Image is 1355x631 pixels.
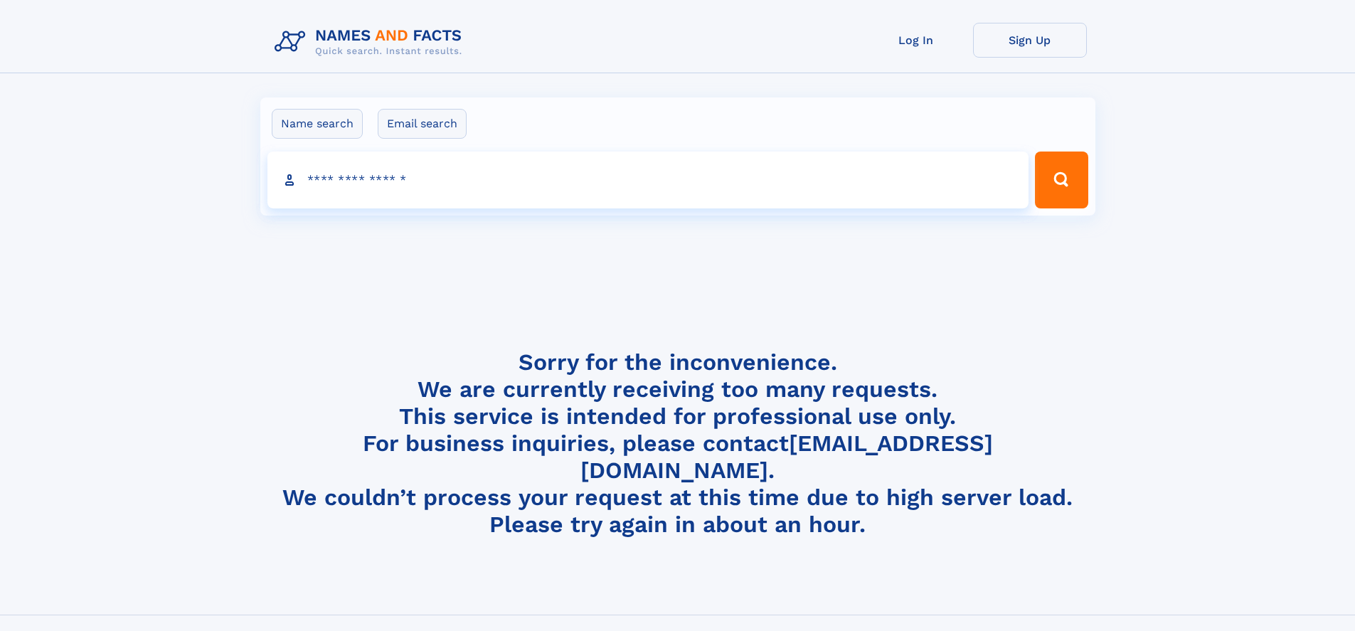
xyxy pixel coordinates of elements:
[269,349,1087,539] h4: Sorry for the inconvenience. We are currently receiving too many requests. This service is intend...
[378,109,467,139] label: Email search
[269,23,474,61] img: Logo Names and Facts
[267,152,1029,208] input: search input
[973,23,1087,58] a: Sign Up
[859,23,973,58] a: Log In
[580,430,993,484] a: [EMAIL_ADDRESS][DOMAIN_NAME]
[272,109,363,139] label: Name search
[1035,152,1088,208] button: Search Button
